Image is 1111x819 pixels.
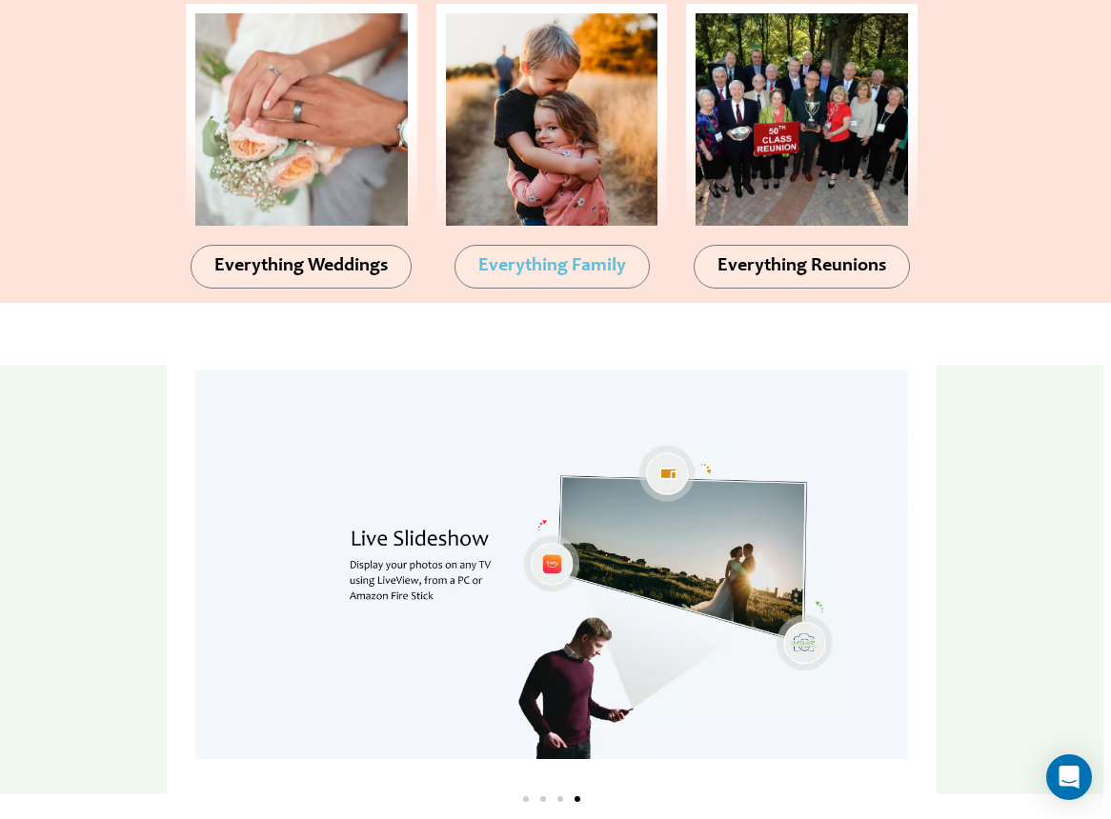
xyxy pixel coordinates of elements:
[557,796,563,802] span: Go to slide 3
[454,245,650,289] a: Everything Family
[176,350,927,778] img: home_slider_LiveSlideshow
[195,13,408,226] img: home_all_occation_wedding | Live Photo Slideshow for Events | Create Free Events Album for Any Oc...
[176,350,927,778] div: 4 / 4
[575,796,580,802] span: Go to slide 4
[696,13,908,226] img: LiveShare Reunion - Square | Live Photo Slideshow for Events | Create Free Events Album for Any O...
[1046,754,1092,800] div: Open Intercom Messenger
[176,350,927,813] div: Image Carousel
[214,257,388,276] span: Everything Weddings
[540,796,546,802] span: Go to slide 2
[523,796,529,802] span: Go to slide 1
[191,245,412,289] a: Everything Weddings
[694,245,910,289] a: Everything Reunions
[478,257,626,276] span: Everything Family
[446,13,658,226] img: LiveShare Family - Square | Live Photo Slideshow for Events | Create Free Events Album for Any Oc...
[717,257,886,276] span: Everything Reunions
